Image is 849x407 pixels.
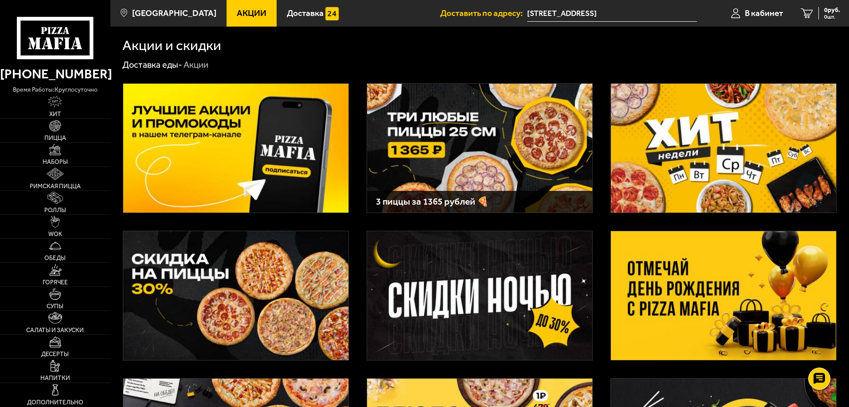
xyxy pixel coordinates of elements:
span: Доставить по адресу: [440,9,527,17]
img: 15daf4d41897b9f0e9f617042186c801.svg [325,7,339,20]
h1: Акции и скидки [122,39,221,53]
span: Роллы [44,207,66,213]
span: Акции [237,9,266,17]
span: WOK [48,231,62,237]
span: Горячее [43,279,68,286]
span: Дополнительно [27,399,83,406]
span: Доставка [287,9,324,17]
span: [GEOGRAPHIC_DATA] [132,9,216,17]
div: Акции [184,59,208,71]
span: Обеды [44,255,66,261]
span: 0 руб. [824,7,840,13]
span: Римская пицца [30,183,81,190]
span: 0 шт. [824,14,840,19]
span: Напитки [40,375,70,381]
span: В кабинет [745,9,783,17]
span: Супы [47,303,63,310]
span: Салаты и закуски [26,327,84,333]
span: Десерты [41,351,69,357]
h3: 3 пиццы за 1365 рублей 🍕 [376,197,583,206]
a: 3 пиццы за 1365 рублей 🍕 [367,83,593,213]
a: Доставка еды- [122,59,182,70]
span: Пицца [44,135,66,141]
input: Ваш адрес доставки [527,5,697,22]
span: Наборы [43,159,68,165]
span: Хит [49,111,61,117]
